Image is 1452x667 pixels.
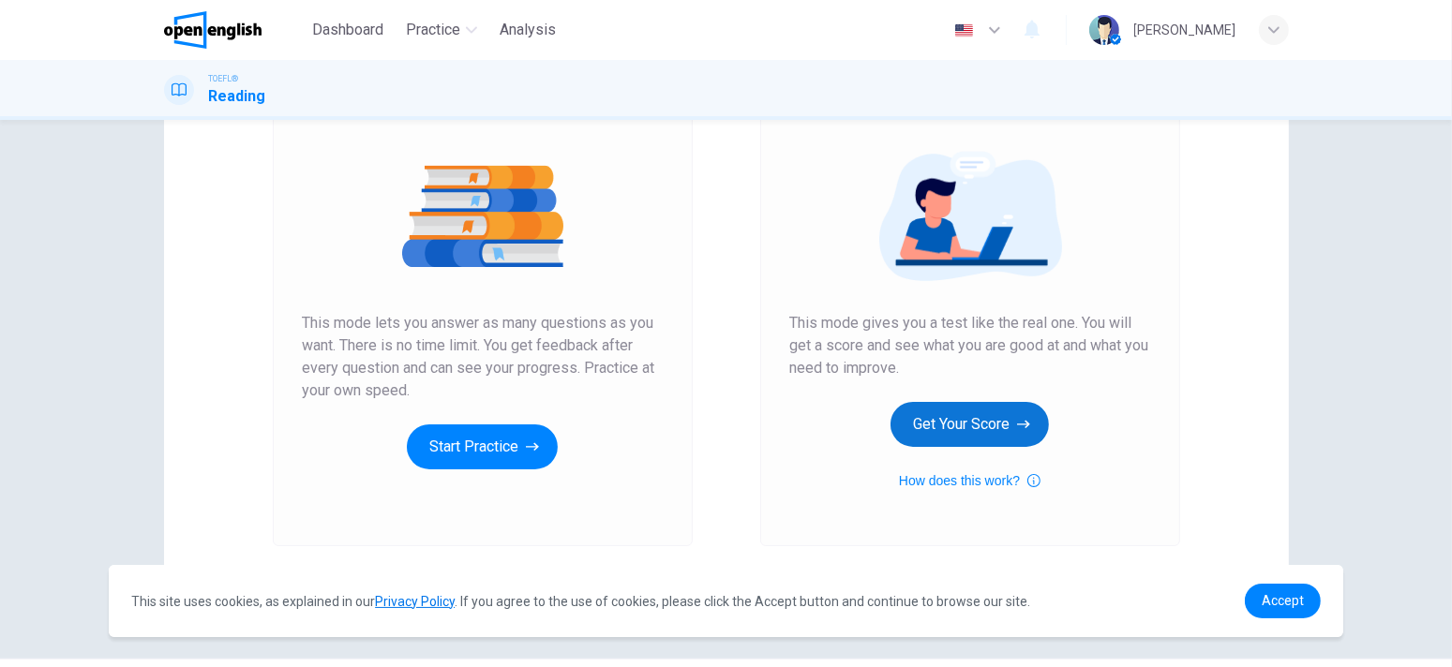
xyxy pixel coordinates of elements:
[1262,593,1304,608] span: Accept
[209,85,266,108] h1: Reading
[109,565,1343,637] div: cookieconsent
[164,11,306,49] a: OpenEnglish logo
[952,23,976,37] img: en
[1089,15,1119,45] img: Profile picture
[305,13,391,47] button: Dashboard
[891,402,1049,447] button: Get Your Score
[312,19,383,41] span: Dashboard
[131,594,1030,609] span: This site uses cookies, as explained in our . If you agree to the use of cookies, please click th...
[790,312,1150,379] span: This mode gives you a test like the real one. You will get a score and see what you are good at a...
[899,469,1040,492] button: How does this work?
[492,13,563,47] button: Analysis
[406,19,460,41] span: Practice
[500,19,556,41] span: Analysis
[1134,19,1236,41] div: [PERSON_NAME]
[303,312,663,402] span: This mode lets you answer as many questions as you want. There is no time limit. You get feedback...
[164,11,262,49] img: OpenEnglish logo
[398,13,485,47] button: Practice
[1245,584,1321,618] a: dismiss cookie message
[407,424,558,469] button: Start Practice
[209,72,239,85] span: TOEFL®
[375,594,455,609] a: Privacy Policy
